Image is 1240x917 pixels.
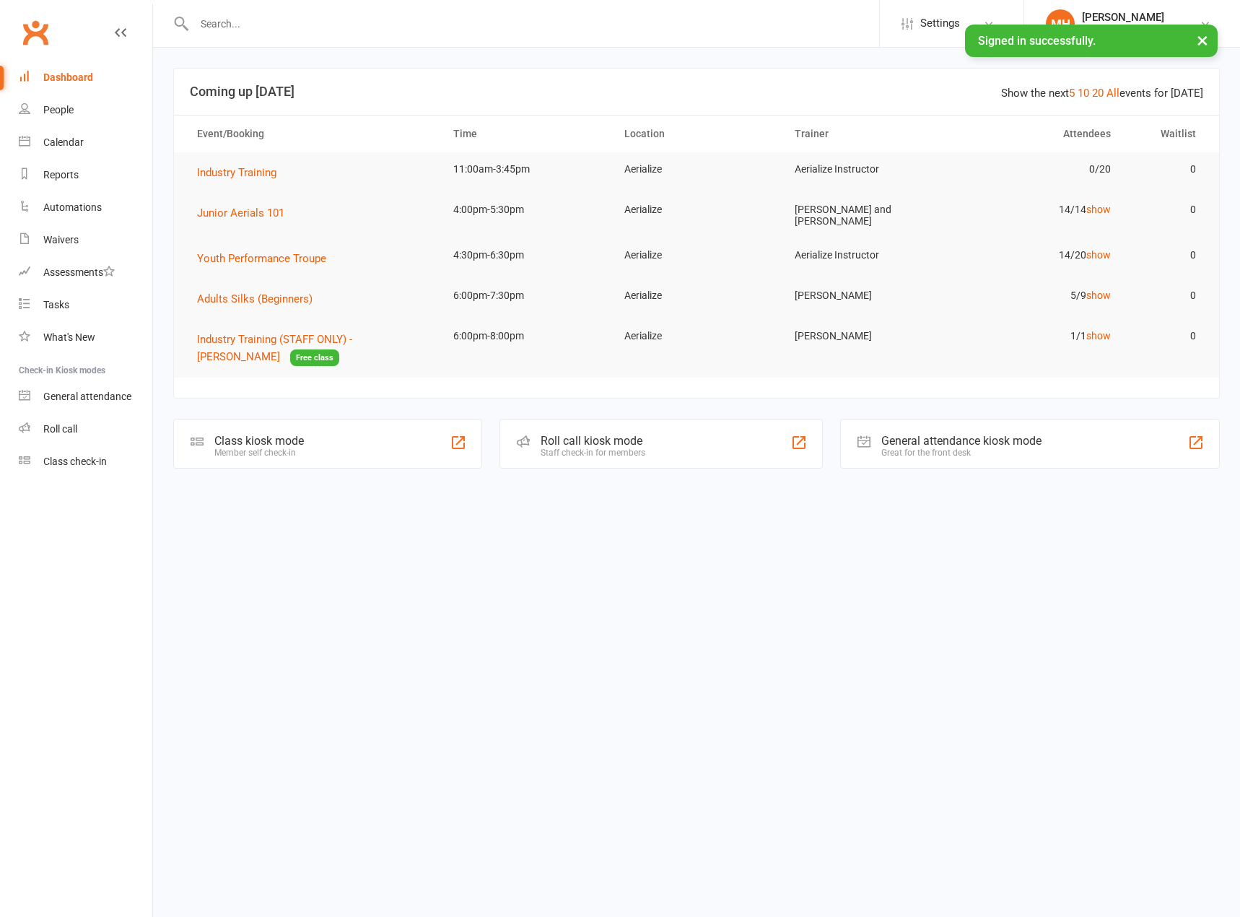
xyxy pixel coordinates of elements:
[19,446,152,478] a: Class kiosk mode
[19,191,152,224] a: Automations
[197,252,326,265] span: Youth Performance Troupe
[43,266,115,278] div: Assessments
[197,331,427,366] button: Industry Training (STAFF ONLY) - [PERSON_NAME]Free class
[782,319,953,353] td: [PERSON_NAME]
[17,14,53,51] a: Clubworx
[197,290,323,308] button: Adults Silks (Beginners)
[440,193,611,227] td: 4:00pm-5:30pm
[1086,204,1111,215] a: show
[43,169,79,181] div: Reports
[541,434,645,448] div: Roll call kiosk mode
[1124,152,1209,186] td: 0
[197,292,313,305] span: Adults Silks (Beginners)
[881,434,1042,448] div: General attendance kiosk mode
[1069,87,1075,100] a: 5
[611,319,782,353] td: Aerialize
[782,279,953,313] td: [PERSON_NAME]
[197,166,276,179] span: Industry Training
[1086,290,1111,301] a: show
[43,104,74,116] div: People
[611,238,782,272] td: Aerialize
[197,250,336,267] button: Youth Performance Troupe
[19,224,152,256] a: Waivers
[19,256,152,289] a: Assessments
[19,159,152,191] a: Reports
[440,152,611,186] td: 11:00am-3:45pm
[440,116,611,152] th: Time
[1189,25,1215,56] button: ×
[43,136,84,148] div: Calendar
[953,116,1124,152] th: Attendees
[782,152,953,186] td: Aerialize Instructor
[782,193,953,238] td: [PERSON_NAME] and [PERSON_NAME]
[1086,249,1111,261] a: show
[43,331,95,343] div: What's New
[19,126,152,159] a: Calendar
[953,193,1124,227] td: 14/14
[920,7,960,40] span: Settings
[43,201,102,213] div: Automations
[1106,87,1119,100] a: All
[43,71,93,83] div: Dashboard
[197,204,294,222] button: Junior Aerials 101
[541,448,645,458] div: Staff check-in for members
[440,319,611,353] td: 6:00pm-8:00pm
[184,116,440,152] th: Event/Booking
[1082,11,1164,24] div: [PERSON_NAME]
[19,413,152,446] a: Roll call
[440,238,611,272] td: 4:30pm-6:30pm
[43,456,107,467] div: Class check-in
[43,423,77,435] div: Roll call
[953,238,1124,272] td: 14/20
[611,279,782,313] td: Aerialize
[782,238,953,272] td: Aerialize Instructor
[1001,84,1203,102] div: Show the next events for [DATE]
[197,333,352,363] span: Industry Training (STAFF ONLY) - [PERSON_NAME]
[197,164,287,181] button: Industry Training
[953,152,1124,186] td: 0/20
[19,321,152,354] a: What's New
[214,434,304,448] div: Class kiosk mode
[1124,193,1209,227] td: 0
[214,448,304,458] div: Member self check-in
[953,279,1124,313] td: 5/9
[953,319,1124,353] td: 1/1
[19,381,152,413] a: General attendance kiosk mode
[290,349,339,366] span: Free class
[881,448,1042,458] div: Great for the front desk
[611,116,782,152] th: Location
[43,234,79,245] div: Waivers
[782,116,953,152] th: Trainer
[1124,279,1209,313] td: 0
[1092,87,1104,100] a: 20
[19,61,152,94] a: Dashboard
[1082,24,1164,37] div: Aerialize
[1046,9,1075,38] div: MH
[197,207,284,220] span: Junior Aerials 101
[1086,330,1111,342] a: show
[978,34,1096,48] span: Signed in successfully.
[1124,116,1209,152] th: Waitlist
[43,299,69,310] div: Tasks
[1124,319,1209,353] td: 0
[1124,238,1209,272] td: 0
[611,152,782,186] td: Aerialize
[190,84,1203,99] h3: Coming up [DATE]
[440,279,611,313] td: 6:00pm-7:30pm
[43,391,131,402] div: General attendance
[611,193,782,227] td: Aerialize
[19,94,152,126] a: People
[19,289,152,321] a: Tasks
[1078,87,1089,100] a: 10
[190,14,879,34] input: Search...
